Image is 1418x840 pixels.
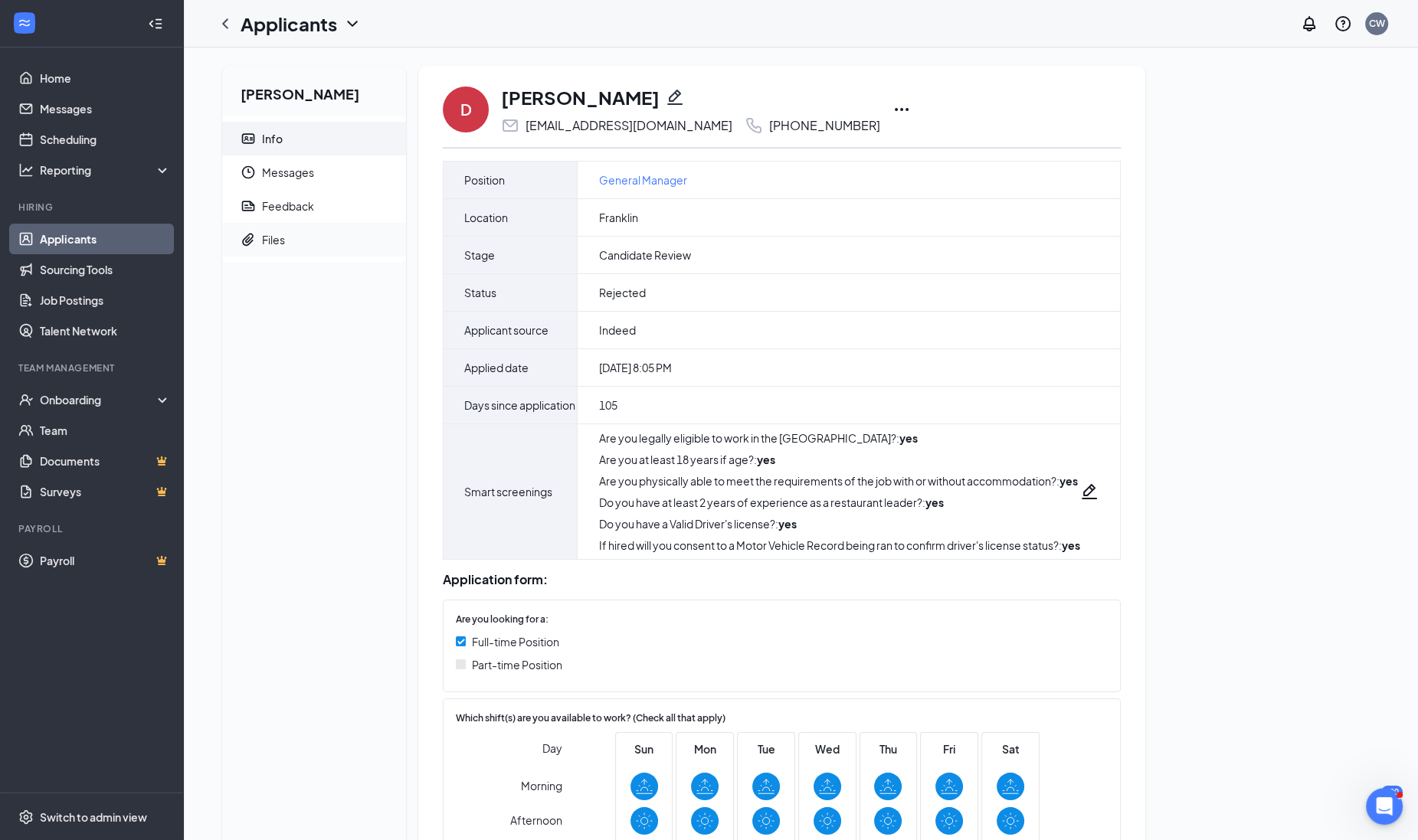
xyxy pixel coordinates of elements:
a: PayrollCrown [40,545,171,576]
svg: Paperclip [241,232,256,247]
span: Smart screenings [464,482,552,501]
div: Are you legally eligible to work in the [GEOGRAPHIC_DATA]? : [599,430,1080,446]
strong: yes [899,431,918,445]
div: CW [1369,17,1385,30]
span: Position [464,171,505,189]
a: ReportFeedback [222,189,406,223]
svg: Pencil [666,88,684,106]
svg: Collapse [148,16,163,31]
a: Home [40,63,171,93]
span: Days since application [464,396,575,414]
span: Morning [521,772,562,799]
div: Team Management [18,361,168,374]
span: Location [464,208,508,227]
span: Fri [935,740,963,757]
span: Wed [814,740,841,757]
h1: [PERSON_NAME] [501,84,660,110]
a: Applicants [40,224,171,254]
span: Messages [262,155,394,189]
span: Full-time Position [472,633,559,650]
h1: Applicants [241,11,337,37]
strong: yes [757,453,775,466]
div: [PHONE_NUMBER] [769,118,880,133]
svg: ChevronLeft [216,15,234,33]
div: D [460,99,472,120]
h2: [PERSON_NAME] [222,66,406,116]
a: Sourcing Tools [40,254,171,285]
strong: yes [778,517,797,531]
svg: Email [501,116,519,135]
a: Scheduling [40,124,171,155]
svg: Settings [18,809,34,825]
span: Part-time Position [472,656,562,673]
strong: yes [1059,474,1078,488]
svg: Clock [241,165,256,180]
a: Team [40,415,171,446]
a: SurveysCrown [40,476,171,507]
span: [DATE] 8:05 PM [599,360,672,375]
span: Franklin [599,210,638,225]
strong: yes [1062,538,1080,552]
div: Do you have at least 2 years of experience as a restaurant leader? : [599,495,1080,510]
div: 600 [1381,786,1403,799]
a: PaperclipFiles [222,223,406,257]
div: Application form: [443,572,1121,587]
svg: UserCheck [18,392,34,407]
a: General Manager [599,172,687,188]
span: Status [464,283,496,302]
span: Rejected [599,285,646,300]
a: Talent Network [40,315,171,346]
span: Which shift(s) are you available to work? (Check all that apply) [456,711,725,726]
strong: yes [925,495,944,509]
svg: Analysis [18,162,34,178]
iframe: Intercom live chat [1366,788,1403,825]
div: Reporting [40,162,172,178]
span: Stage [464,246,495,264]
span: Thu [874,740,902,757]
svg: WorkstreamLogo [17,15,32,31]
span: Applied date [464,358,529,377]
span: Candidate Review [599,247,691,263]
span: 105 [599,397,617,413]
svg: Pencil [1080,482,1099,501]
a: Messages [40,93,171,124]
svg: Ellipses [892,100,911,119]
svg: Notifications [1300,15,1318,33]
div: Are you at least 18 years if age? : [599,452,1080,467]
a: Job Postings [40,285,171,315]
div: Hiring [18,201,168,214]
div: Feedback [262,198,314,214]
a: DocumentsCrown [40,446,171,476]
span: Afternoon [510,806,562,834]
span: Indeed [599,322,636,338]
svg: Phone [745,116,763,135]
svg: QuestionInfo [1334,15,1352,33]
span: Sun [630,740,658,757]
div: Files [262,232,285,247]
a: ClockMessages [222,155,406,189]
div: Payroll [18,522,168,535]
div: Are you physically able to meet the requirements of the job with or without accommodation? : [599,473,1080,489]
span: Sat [997,740,1024,757]
span: Applicant source [464,321,549,339]
div: Switch to admin view [40,809,147,825]
div: Do you have a Valid Driver's license? : [599,516,1080,531]
a: ContactCardInfo [222,122,406,155]
svg: ContactCard [241,131,256,146]
span: Tue [752,740,780,757]
div: If hired will you consent to a Motor Vehicle Record being ran to confirm driver's license status? : [599,538,1080,553]
span: Mon [691,740,719,757]
div: Onboarding [40,392,158,407]
span: Are you looking for a: [456,613,549,627]
div: [EMAIL_ADDRESS][DOMAIN_NAME] [526,118,732,133]
div: Info [262,131,283,146]
span: Day [542,740,562,757]
svg: Report [241,198,256,214]
svg: ChevronDown [343,15,362,33]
